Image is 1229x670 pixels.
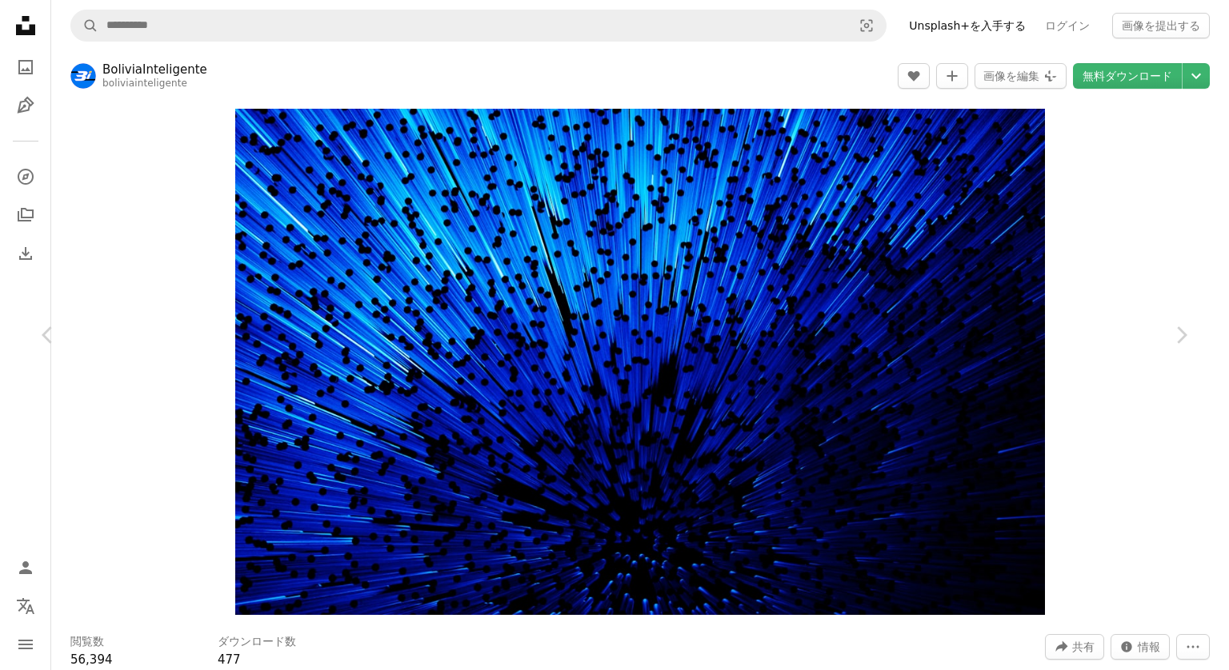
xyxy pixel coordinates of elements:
[1183,63,1210,89] button: ダウンロードサイズを選択してください
[10,90,42,122] a: イラスト
[218,652,241,667] span: 477
[10,628,42,660] button: メニュー
[10,590,42,622] button: 言語
[847,10,886,41] button: ビジュアル検索
[1045,634,1104,660] button: このビジュアルを共有する
[71,10,98,41] button: Unsplashで検索する
[1112,13,1210,38] button: 画像を提出する
[1111,634,1170,660] button: この画像に関する統計
[10,161,42,193] a: 探す
[10,51,42,83] a: 写真
[1072,635,1095,659] span: 共有
[218,634,296,650] h3: ダウンロード数
[70,652,113,667] span: 56,394
[1035,13,1099,38] a: ログイン
[70,63,96,89] img: BoliviaInteligenteのプロフィールを見る
[10,199,42,231] a: コレクション
[10,237,42,269] a: ダウンロード履歴
[898,63,930,89] button: いいね！
[10,552,42,584] a: ログイン / 登録する
[936,63,968,89] button: コレクションに追加する
[975,63,1067,89] button: 画像を編集
[1176,634,1210,660] button: その他のアクション
[102,62,207,78] a: BoliviaInteligente
[235,109,1046,615] img: 線とドットの青い抽象的な背景
[235,109,1046,615] button: この画像でズームインする
[70,634,104,650] h3: 閲覧数
[899,13,1035,38] a: Unsplash+を入手する
[1133,258,1229,412] a: 次へ
[1138,635,1160,659] span: 情報
[70,10,887,42] form: サイト内でビジュアルを探す
[1073,63,1182,89] a: 無料ダウンロード
[102,78,187,89] a: boliviainteligente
